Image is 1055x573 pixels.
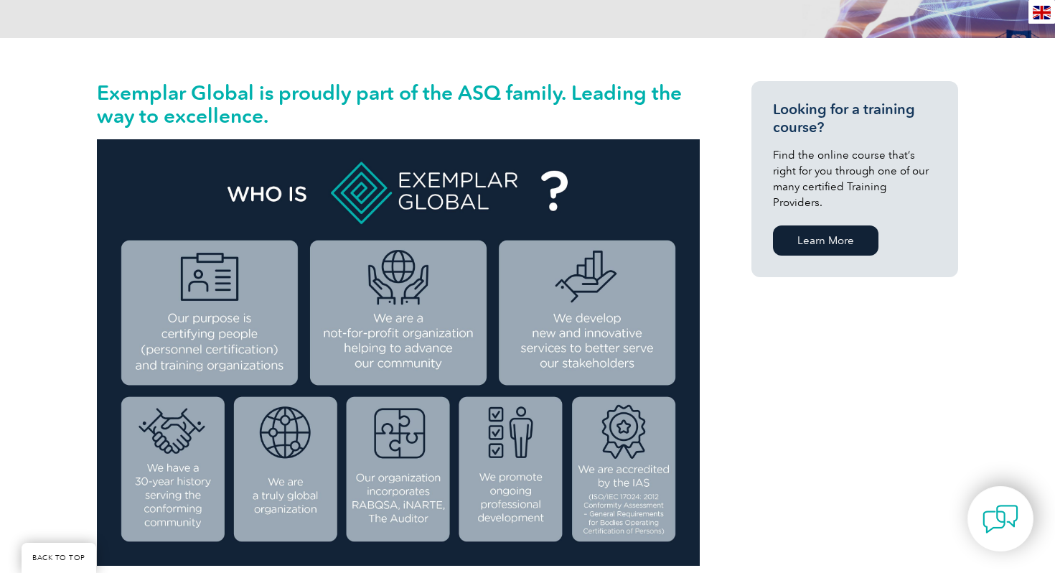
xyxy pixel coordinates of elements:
h2: Exemplar Global is proudly part of the ASQ family. Leading the way to excellence. [97,81,700,127]
a: Learn More [773,225,878,256]
a: BACK TO TOP [22,543,96,573]
p: Find the online course that’s right for you through one of our many certified Training Providers. [773,147,937,210]
img: contact-chat.png [983,501,1018,537]
img: en [1033,6,1051,19]
h3: Looking for a training course? [773,101,937,136]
